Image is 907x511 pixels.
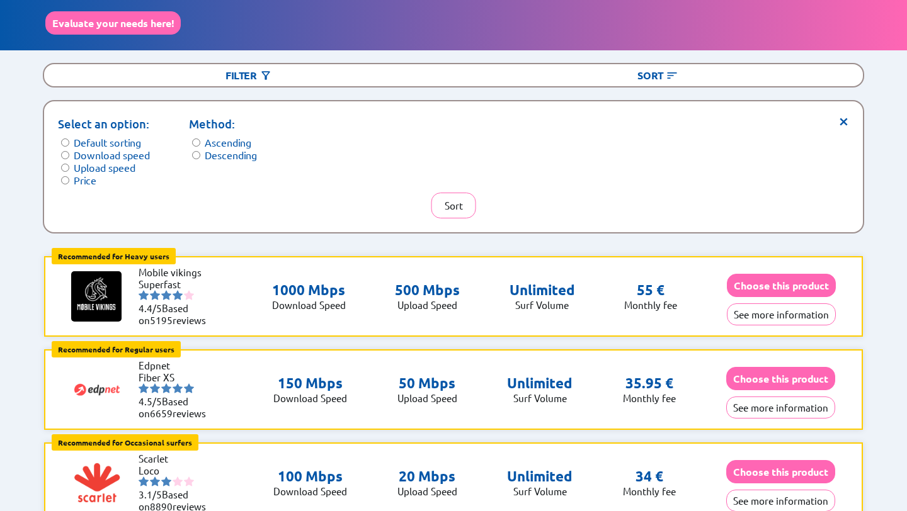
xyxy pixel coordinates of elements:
[273,392,347,404] p: Download Speed
[139,266,214,278] li: Mobile vikings
[637,281,665,299] p: 55 €
[727,279,836,291] a: Choose this product
[173,476,183,486] img: starnr4
[184,383,194,393] img: starnr5
[726,396,835,418] button: See more information
[45,11,181,35] button: Evaluate your needs here!
[139,476,149,486] img: starnr1
[189,115,257,133] p: Method:
[72,458,122,508] img: Logo of Scarlet
[71,271,122,322] img: Logo of Mobile vikings
[58,251,169,261] b: Recommended for Heavy users
[507,374,573,392] p: Unlimited
[260,69,272,82] img: Button open the filtering menu
[727,274,836,297] button: Choose this product
[161,383,171,393] img: starnr3
[72,364,122,415] img: Logo of Edpnet
[397,468,457,485] p: 20 Mbps
[139,302,162,314] span: 4.4/5
[205,136,251,149] label: Ascending
[58,115,150,133] p: Select an option:
[395,299,460,311] p: Upload Speed
[727,308,836,320] a: See more information
[139,488,162,500] span: 3.1/5
[173,383,183,393] img: starnr4
[184,290,194,300] img: starnr5
[139,464,214,476] li: Loco
[139,452,214,464] li: Scarlet
[272,299,346,311] p: Download Speed
[507,392,573,404] p: Surf Volume
[273,374,347,392] p: 150 Mbps
[726,367,835,390] button: Choose this product
[726,460,835,483] button: Choose this product
[397,374,457,392] p: 50 Mbps
[272,281,346,299] p: 1000 Mbps
[139,290,149,300] img: starnr1
[139,302,214,326] li: Based on reviews
[150,476,160,486] img: starnr2
[453,64,863,86] div: Sort
[726,466,835,478] a: Choose this product
[624,299,677,311] p: Monthly fee
[150,407,173,419] span: 6659
[431,193,476,218] button: Sort
[161,476,171,486] img: starnr3
[395,281,460,299] p: 500 Mbps
[623,485,676,497] p: Monthly fee
[397,485,457,497] p: Upload Speed
[58,344,174,354] b: Recommended for Regular users
[139,395,214,419] li: Based on reviews
[273,485,347,497] p: Download Speed
[74,136,141,149] label: Default sorting
[273,468,347,485] p: 100 Mbps
[74,149,150,161] label: Download speed
[184,476,194,486] img: starnr5
[636,468,663,485] p: 34 €
[507,485,573,497] p: Surf Volume
[625,374,673,392] p: 35.95 €
[44,64,453,86] div: Filter
[838,115,849,125] span: ×
[139,278,214,290] li: Superfast
[726,373,835,385] a: Choose this product
[510,281,575,299] p: Unlimited
[726,401,835,413] a: See more information
[173,290,183,300] img: starnr4
[727,303,836,325] button: See more information
[139,395,162,407] span: 4.5/5
[726,495,835,507] a: See more information
[139,383,149,393] img: starnr1
[666,69,678,82] img: Button open the sorting menu
[58,437,192,447] b: Recommended for Occasional surfers
[397,392,457,404] p: Upload Speed
[139,371,214,383] li: Fiber XS
[161,290,171,300] img: starnr3
[205,149,257,161] label: Descending
[150,383,160,393] img: starnr2
[507,468,573,485] p: Unlimited
[139,359,214,371] li: Edpnet
[623,392,676,404] p: Monthly fee
[510,299,575,311] p: Surf Volume
[150,290,160,300] img: starnr2
[74,161,135,174] label: Upload speed
[74,174,96,186] label: Price
[150,314,173,326] span: 5195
